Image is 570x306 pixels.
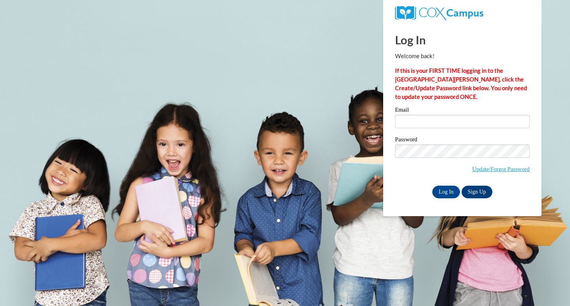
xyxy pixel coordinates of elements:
[395,9,483,16] a: COX Campus
[395,67,527,100] strong: If this is your FIRST TIME logging in to the [GEOGRAPHIC_DATA][PERSON_NAME], click the Create/Upd...
[395,32,530,48] h1: Log In
[395,107,530,115] label: Email
[462,186,492,198] a: Sign Up
[395,137,530,144] label: Password
[432,186,460,198] input: Log In
[395,6,483,20] img: COX Campus
[472,166,530,172] a: Update/Forgot Password
[395,52,530,61] p: Welcome back!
